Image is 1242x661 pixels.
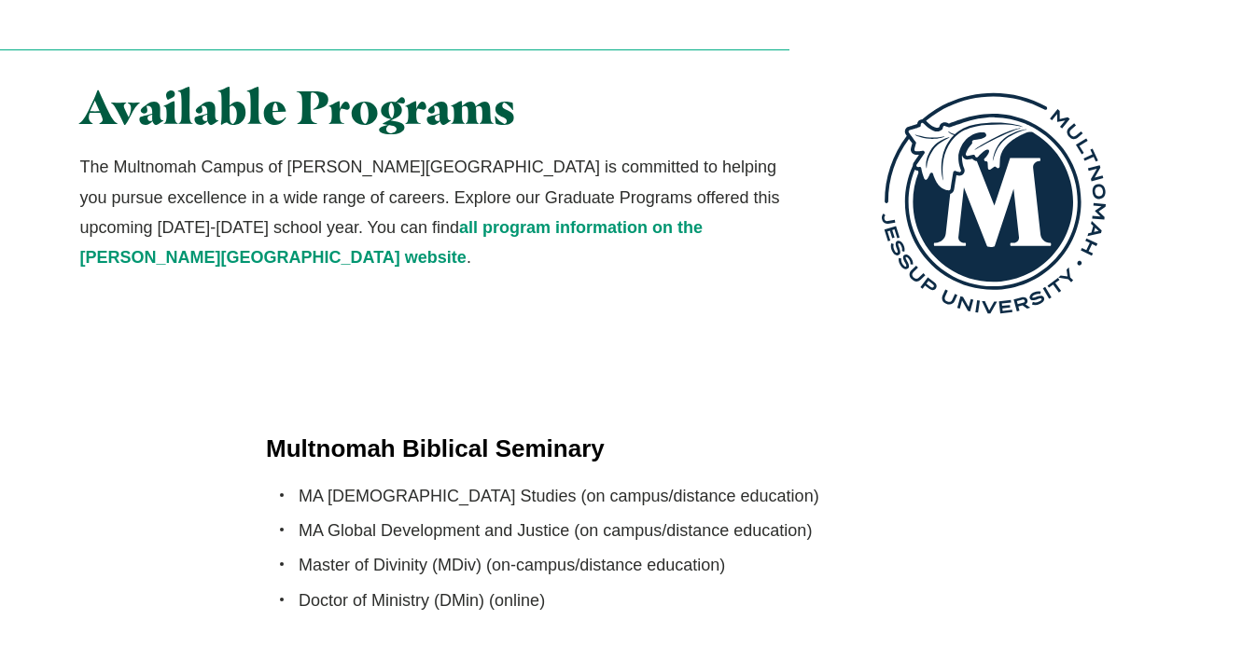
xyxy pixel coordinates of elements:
h2: Available Programs [80,82,790,133]
h4: Multnomah Biblical Seminary [266,432,976,465]
li: MA Global Development and Justice (on campus/distance education) [299,516,976,545]
li: Doctor of Ministry (DMin) (online) [299,585,976,615]
p: The Multnomah Campus of [PERSON_NAME][GEOGRAPHIC_DATA] is committed to helping you pursue excelle... [80,152,790,273]
li: MA [DEMOGRAPHIC_DATA] Studies (on campus/distance education) [299,481,976,511]
li: Master of Divinity (MDiv) (on-campus/distance education) [299,550,976,580]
